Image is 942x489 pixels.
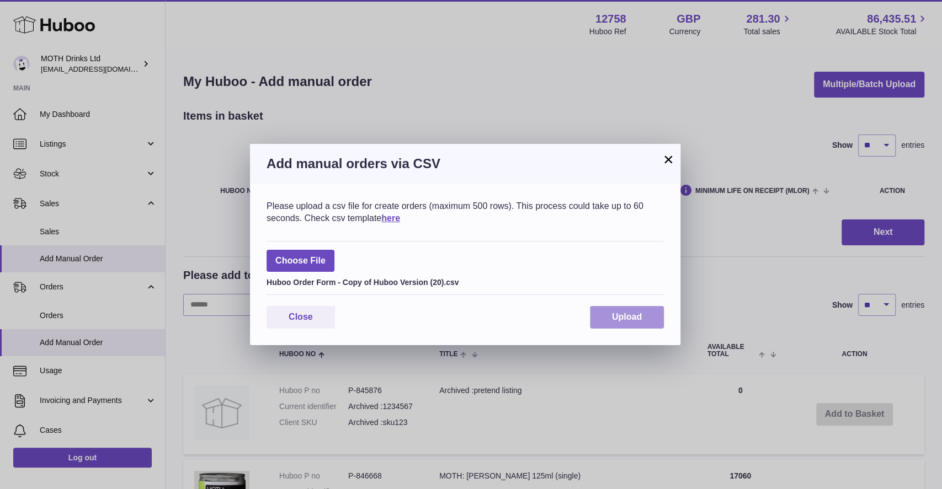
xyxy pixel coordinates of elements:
[590,306,664,329] button: Upload
[267,275,664,288] div: Huboo Order Form - Copy of Huboo Version (20).csv
[267,200,664,224] div: Please upload a csv file for create orders (maximum 500 rows). This process could take up to 60 s...
[289,312,313,321] span: Close
[381,213,400,223] a: here
[267,306,335,329] button: Close
[662,153,675,166] button: ×
[612,312,642,321] span: Upload
[267,155,664,173] h3: Add manual orders via CSV
[267,250,334,272] span: Choose File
